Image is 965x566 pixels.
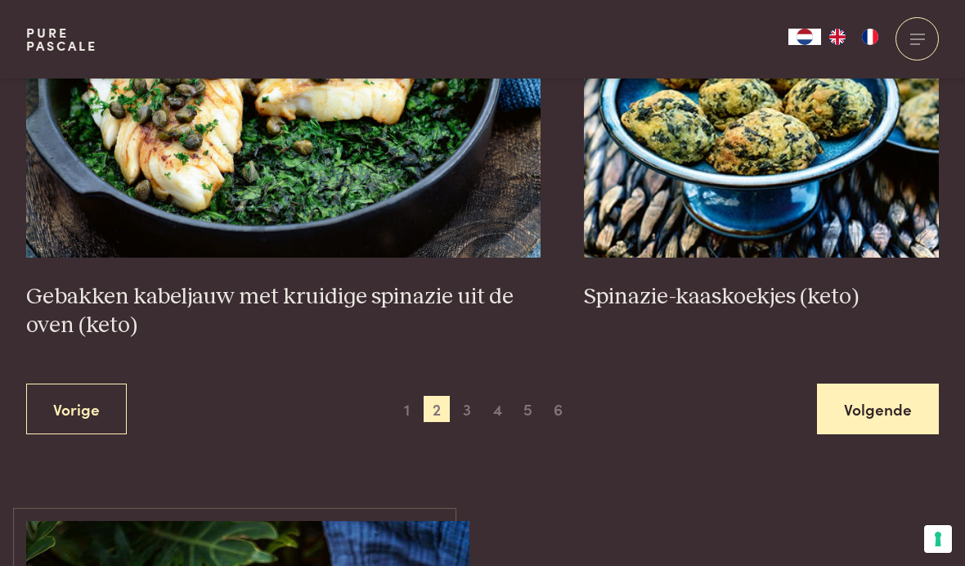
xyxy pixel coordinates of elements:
ul: Language list [821,29,886,45]
a: NL [788,29,821,45]
h3: Gebakken kabeljauw met kruidige spinazie uit de oven (keto) [26,283,541,339]
span: 1 [393,396,420,422]
aside: Language selected: Nederlands [788,29,886,45]
span: 2 [424,396,450,422]
a: EN [821,29,854,45]
span: 4 [485,396,511,422]
a: Volgende [817,384,939,435]
span: 5 [515,396,541,422]
a: PurePascale [26,26,97,52]
button: Uw voorkeuren voor toestemming voor trackingtechnologieën [924,525,952,553]
span: 3 [454,396,480,422]
a: FR [854,29,886,45]
div: Language [788,29,821,45]
h3: Spinazie-kaaskoekjes (keto) [584,283,939,312]
span: 6 [545,396,572,422]
a: Vorige [26,384,127,435]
